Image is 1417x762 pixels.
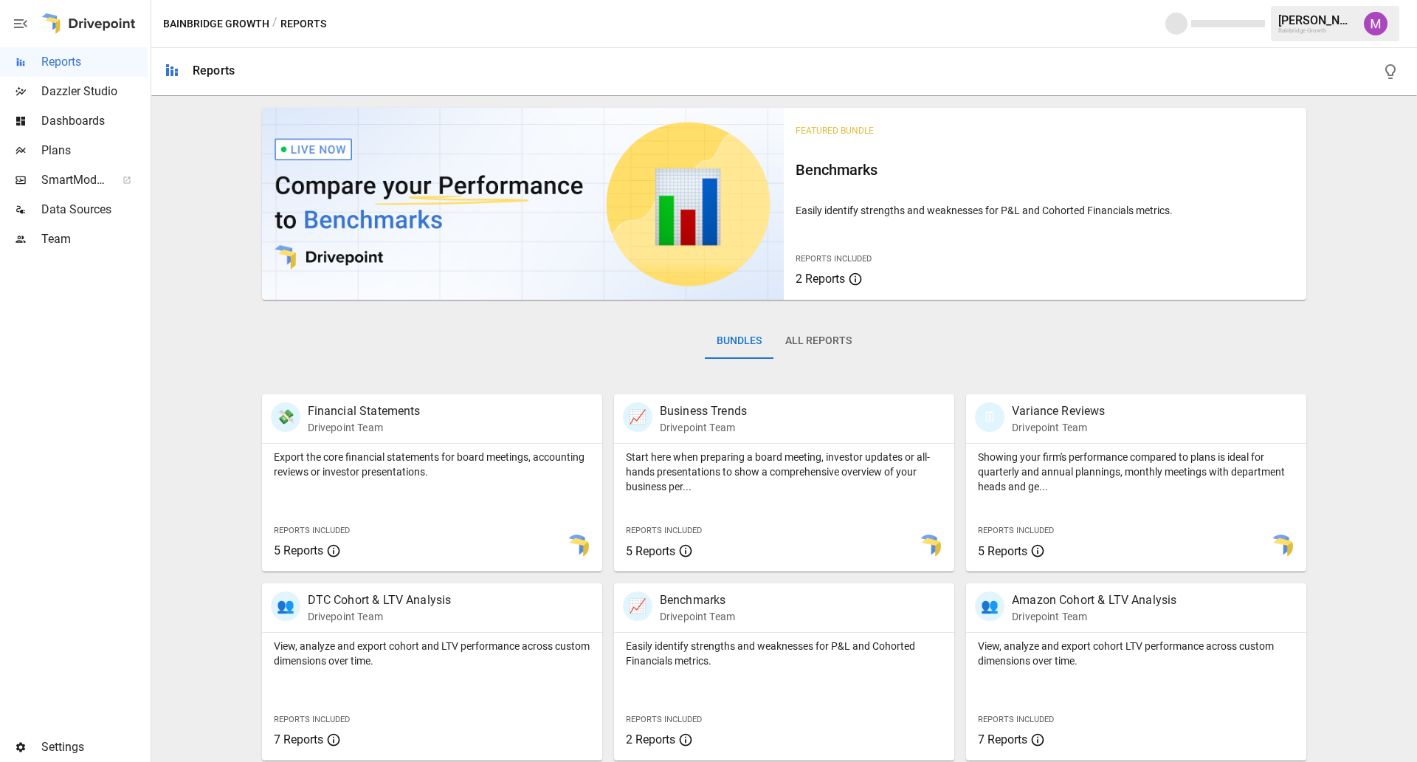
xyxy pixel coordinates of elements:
button: All Reports [773,323,863,359]
span: Featured Bundle [796,126,874,136]
div: / [272,15,277,33]
span: Reports Included [978,526,1054,535]
div: 📈 [623,591,652,621]
button: Bundles [705,323,773,359]
div: 💸 [271,402,300,432]
button: Bainbridge Growth [163,15,269,33]
span: 2 Reports [626,732,675,746]
span: Data Sources [41,201,148,219]
span: Reports Included [274,526,350,535]
span: 5 Reports [978,544,1027,558]
p: Export the core financial statements for board meetings, accounting reviews or investor presentat... [274,450,590,479]
p: Drivepoint Team [308,420,421,435]
p: Drivepoint Team [1012,420,1105,435]
span: Team [41,230,148,248]
p: Showing your firm's performance compared to plans is ideal for quarterly and annual plannings, mo... [978,450,1294,494]
span: Reports Included [274,715,350,724]
span: Dazzler Studio [41,83,148,100]
p: View, analyze and export cohort and LTV performance across custom dimensions over time. [274,639,590,668]
p: Easily identify strengths and weaknesses for P&L and Cohorted Financials metrics. [796,203,1294,218]
p: Drivepoint Team [660,609,735,624]
span: Reports Included [978,715,1054,724]
div: 🗓 [975,402,1004,432]
p: Variance Reviews [1012,402,1105,420]
p: Easily identify strengths and weaknesses for P&L and Cohorted Financials metrics. [626,639,942,668]
span: ™ [106,169,116,188]
span: 2 Reports [796,272,845,286]
div: [PERSON_NAME] [1278,13,1355,27]
img: smart model [1269,535,1293,558]
div: 📈 [623,402,652,432]
p: View, analyze and export cohort LTV performance across custom dimensions over time. [978,639,1294,668]
span: Dashboards [41,112,148,130]
div: 👥 [975,591,1004,621]
span: Reports Included [626,715,702,724]
span: Settings [41,738,148,756]
span: 5 Reports [626,544,675,558]
p: Drivepoint Team [308,609,452,624]
p: Financial Statements [308,402,421,420]
p: Business Trends [660,402,747,420]
span: 7 Reports [978,732,1027,746]
p: Drivepoint Team [1012,609,1176,624]
span: Reports Included [626,526,702,535]
p: Drivepoint Team [660,420,747,435]
img: smart model [565,535,589,558]
img: video thumbnail [262,108,785,300]
p: Benchmarks [660,591,735,609]
img: smart model [917,535,941,558]
p: DTC Cohort & LTV Analysis [308,591,452,609]
span: Plans [41,142,148,159]
button: Umer Muhammed [1355,3,1396,44]
p: Amazon Cohort & LTV Analysis [1012,591,1176,609]
span: 7 Reports [274,732,323,746]
p: Start here when preparing a board meeting, investor updates or all-hands presentations to show a ... [626,450,942,494]
div: 👥 [271,591,300,621]
h6: Benchmarks [796,158,1294,182]
div: Bainbridge Growth [1278,27,1355,34]
span: Reports [41,53,148,71]
img: Umer Muhammed [1364,12,1387,35]
span: 5 Reports [274,543,323,557]
span: SmartModel [41,171,106,189]
span: Reports Included [796,254,872,264]
div: Reports [193,63,235,78]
